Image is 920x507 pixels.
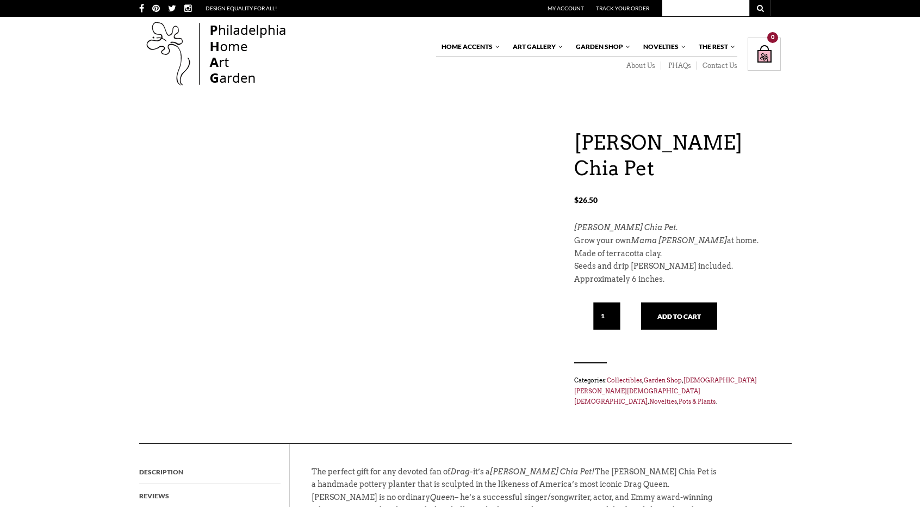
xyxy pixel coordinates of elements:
h1: [PERSON_NAME] Chia Pet [574,130,781,181]
a: Pots & Plants [679,398,716,405]
a: Novelties [649,398,677,405]
a: Home Accents [436,38,501,56]
a: Description [139,460,183,484]
div: 0 [767,32,778,43]
em: Mama [PERSON_NAME] [631,236,727,245]
a: [DEMOGRAPHIC_DATA][PERSON_NAME][DEMOGRAPHIC_DATA][DEMOGRAPHIC_DATA] [574,376,757,405]
span: Categories: , , , , . [574,374,781,407]
a: Art Gallery [507,38,564,56]
em: Queen [430,493,455,502]
a: Garden Shop [644,376,682,384]
a: Collectibles [607,376,642,384]
bdi: 26.50 [574,195,598,205]
p: . [574,221,781,234]
p: Approximately 6 inches. [574,273,781,286]
a: Garden Shop [570,38,631,56]
a: PHAQs [661,61,697,70]
a: Novelties [638,38,687,56]
p: Grow your own at home. [574,234,781,248]
a: The Rest [693,38,736,56]
p: Made of terracotta clay. [574,248,781,261]
a: Contact Us [697,61,737,70]
button: Add to cart [641,302,717,330]
input: Qty [593,302,620,330]
p: Seeds and drip [PERSON_NAME] included. [574,260,781,273]
em: [PERSON_NAME] Chia Pet [574,223,676,232]
span: $ [574,195,579,205]
a: Track Your Order [596,5,649,11]
a: About Us [619,61,661,70]
a: My Account [548,5,584,11]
